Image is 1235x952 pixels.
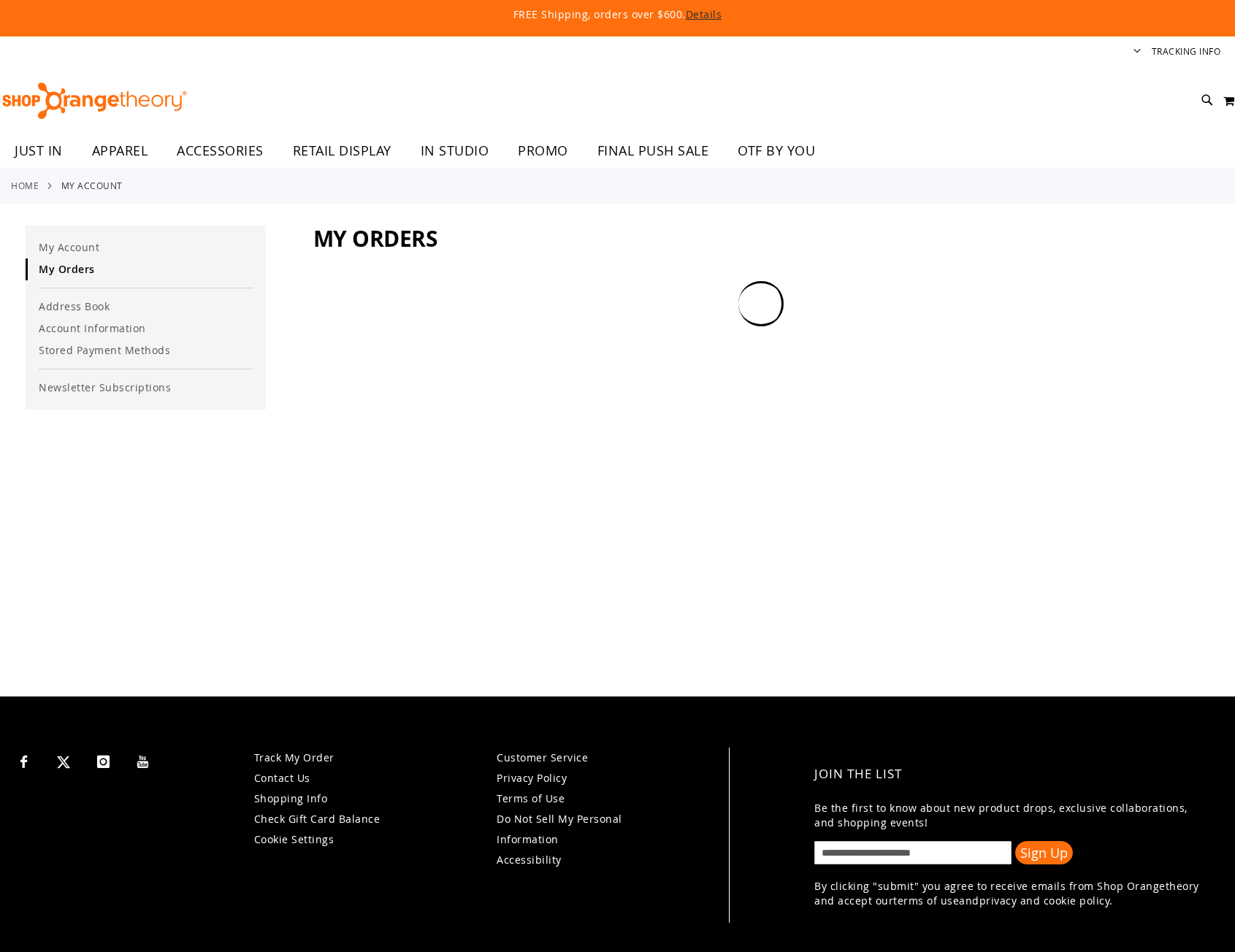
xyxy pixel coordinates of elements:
[26,258,266,280] a: My Orders
[597,134,709,167] span: FINAL PUSH SALE
[162,134,278,168] a: ACCESSORIES
[254,771,310,785] a: Contact Us
[77,134,163,168] a: APPAREL
[293,134,391,167] span: RETAIL DISPLAY
[15,134,63,167] span: JUST IN
[686,7,722,21] a: Details
[518,134,568,167] span: PROMO
[11,748,37,773] a: Visit our Facebook page
[26,377,266,399] a: Newsletter Subscriptions
[254,812,381,826] a: Check Gift Card Balance
[131,748,156,773] a: Visit our Youtube page
[497,791,565,805] a: Terms of Use
[51,748,77,773] a: Visit our X page
[1015,841,1073,864] button: Sign Up
[254,791,328,805] a: Shopping Info
[1152,45,1221,58] a: Tracking Info
[26,318,266,339] a: Account Information
[893,894,959,907] a: terms of use
[503,134,583,168] a: PROMO
[61,179,123,192] strong: My Account
[814,801,1204,830] p: Be the first to know about new product drops, exclusive collaborations, and shopping events!
[814,755,1204,794] h4: Join the List
[11,179,39,192] a: Home
[497,812,622,846] a: Do Not Sell My Personal Information
[26,296,266,318] a: Address Book
[723,134,830,168] a: OTF BY YOU
[254,832,334,846] a: Cookie Settings
[91,748,116,773] a: Visit our Instagram page
[26,237,266,258] a: My Account
[92,134,148,167] span: APPAREL
[421,134,489,167] span: IN STUDIO
[583,134,724,168] a: FINAL PUSH SALE
[26,339,266,361] a: Stored Payment Methods
[979,894,1113,907] a: privacy and cookie policy.
[814,841,1012,864] input: enter email
[179,7,1055,22] p: FREE Shipping, orders over $600.
[57,756,70,769] img: Twitter
[278,134,406,168] a: RETAIL DISPLAY
[254,751,334,764] a: Track My Order
[406,134,504,168] a: IN STUDIO
[177,134,264,167] span: ACCESSORIES
[497,751,588,764] a: Customer Service
[497,853,562,867] a: Accessibility
[313,223,438,253] span: My Orders
[738,134,815,167] span: OTF BY YOU
[814,879,1204,908] p: By clicking "submit" you agree to receive emails from Shop Orangetheory and accept our and
[1020,844,1068,861] span: Sign Up
[1133,45,1141,59] button: Account menu
[497,771,567,785] a: Privacy Policy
